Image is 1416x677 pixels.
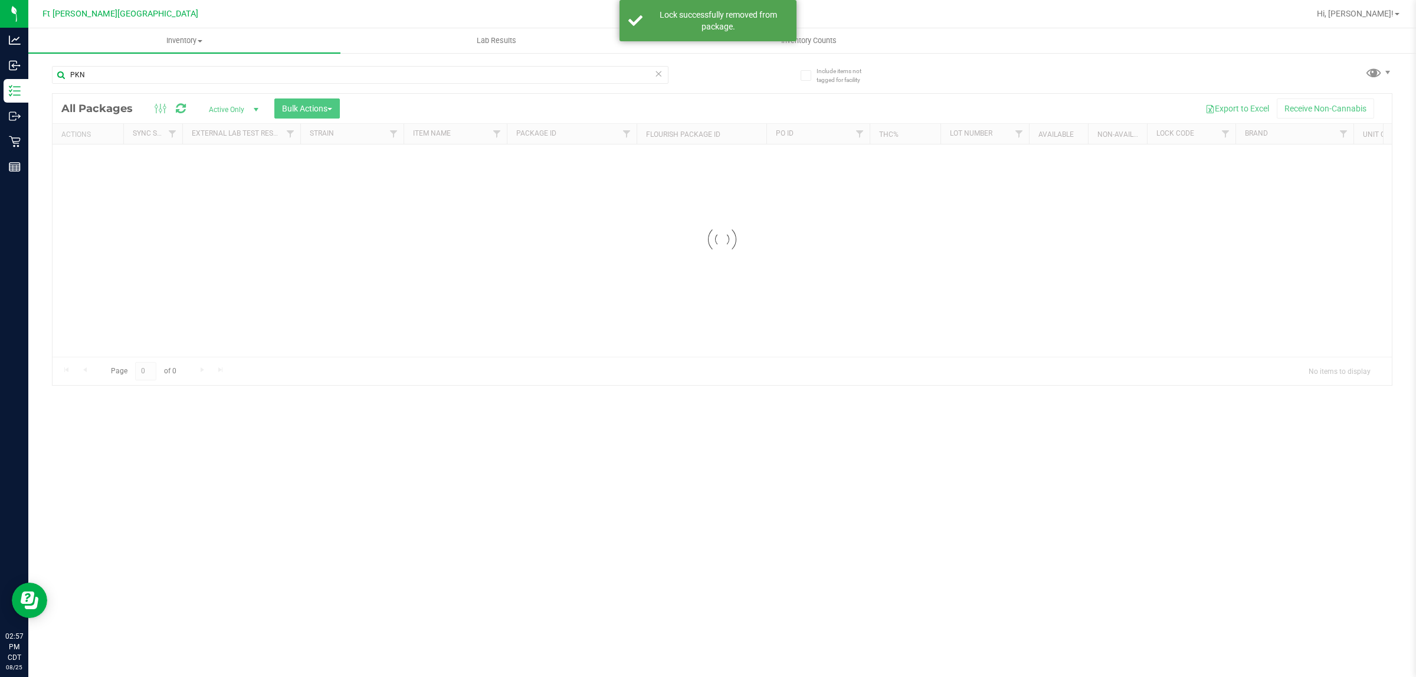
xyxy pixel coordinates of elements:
[28,28,340,53] a: Inventory
[649,9,788,32] div: Lock successfully removed from package.
[5,631,23,663] p: 02:57 PM CDT
[9,34,21,46] inline-svg: Analytics
[42,9,198,19] span: Ft [PERSON_NAME][GEOGRAPHIC_DATA]
[1317,9,1394,18] span: Hi, [PERSON_NAME]!
[340,28,653,53] a: Lab Results
[817,67,876,84] span: Include items not tagged for facility
[765,35,853,46] span: Inventory Counts
[461,35,532,46] span: Lab Results
[52,66,668,84] input: Search Package ID, Item Name, SKU, Lot or Part Number...
[28,35,340,46] span: Inventory
[12,583,47,618] iframe: Resource center
[9,110,21,122] inline-svg: Outbound
[9,161,21,173] inline-svg: Reports
[9,60,21,71] inline-svg: Inbound
[9,136,21,147] inline-svg: Retail
[653,28,965,53] a: Inventory Counts
[5,663,23,672] p: 08/25
[654,66,663,81] span: Clear
[9,85,21,97] inline-svg: Inventory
